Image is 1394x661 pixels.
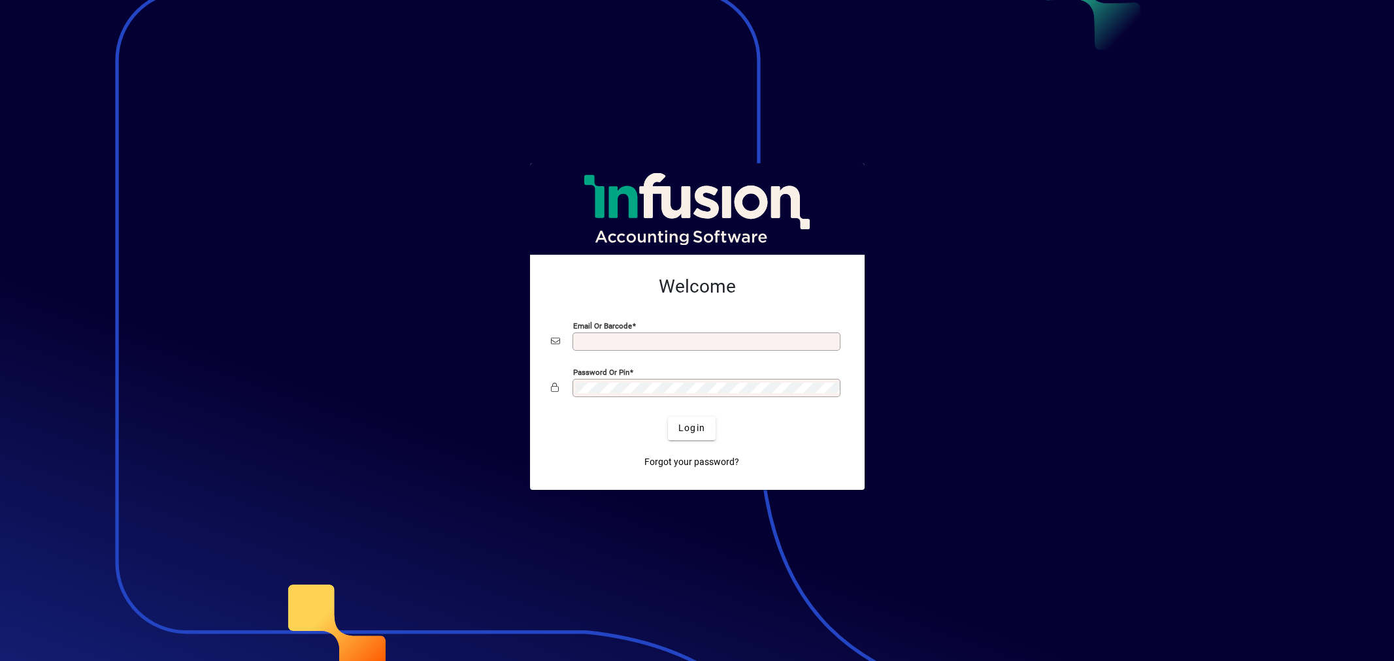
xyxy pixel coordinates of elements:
[639,451,744,474] a: Forgot your password?
[678,421,705,435] span: Login
[668,417,716,440] button: Login
[573,321,632,330] mat-label: Email or Barcode
[573,367,629,376] mat-label: Password or Pin
[644,455,739,469] span: Forgot your password?
[551,276,844,298] h2: Welcome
